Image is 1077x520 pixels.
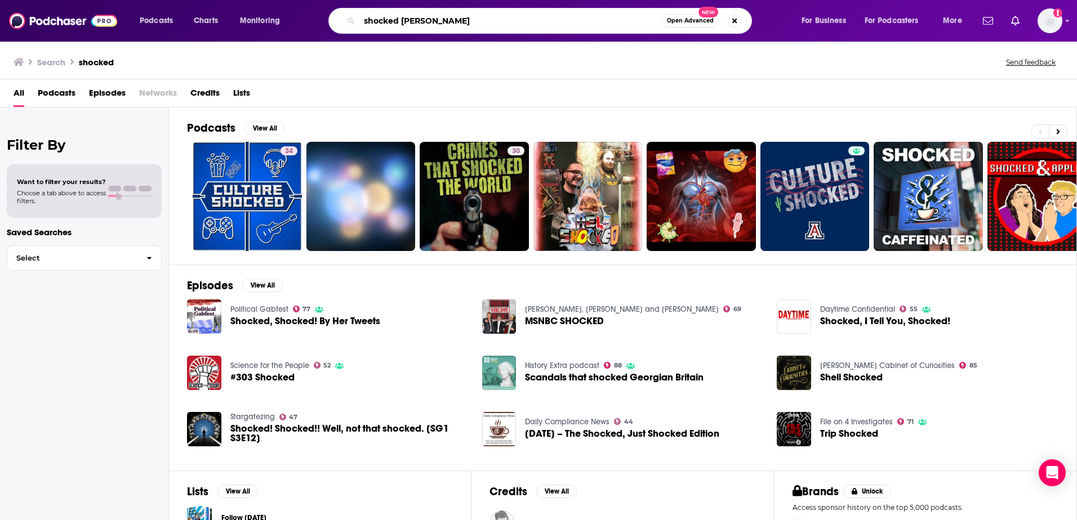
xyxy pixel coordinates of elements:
span: 69 [733,307,741,312]
a: Trip Shocked [820,429,878,438]
span: 44 [624,419,633,424]
span: Charts [194,13,218,29]
span: 77 [302,307,310,312]
a: Podcasts [38,84,75,107]
img: User Profile [1038,8,1062,33]
a: 47 [279,414,298,420]
span: #303 Shocked [230,373,295,382]
button: View All [536,485,577,498]
a: EpisodesView All [187,279,283,293]
button: Select [7,245,162,271]
a: Daytime Confidential [820,304,895,314]
a: History Extra podcast [525,361,599,370]
h3: shocked [79,57,114,68]
button: open menu [794,12,860,30]
span: For Business [802,13,846,29]
a: Science for the People [230,361,309,370]
a: Shell Shocked [820,373,883,382]
a: Show notifications dropdown [978,11,998,30]
p: Access sponsor history on the top 5,000 podcasts. [793,503,1058,512]
a: Stargatezing [230,412,275,422]
img: Podchaser - Follow, Share and Rate Podcasts [9,10,117,32]
span: More [943,13,962,29]
span: Monitoring [240,13,280,29]
a: Trip Shocked [777,412,811,446]
a: All [14,84,24,107]
a: Episodes [89,84,126,107]
a: Markley, van Camp and Robbins [525,304,719,314]
a: Credits [190,84,220,107]
span: Scandals that shocked Georgian Britain [525,373,704,382]
span: 47 [289,415,297,420]
a: 77 [293,306,311,312]
button: open menu [232,12,295,30]
input: Search podcasts, credits, & more... [359,12,662,30]
a: Shocked, Shocked! By Her Tweets [230,316,380,326]
a: File on 4 Investigates [820,417,893,427]
img: #303 Shocked [187,356,221,390]
img: Shocked, Shocked! By Her Tweets [187,299,221,334]
button: View All [242,279,283,292]
a: CreditsView All [489,485,577,499]
a: 30 [508,146,524,155]
img: Shell Shocked [777,356,811,390]
h3: Search [37,57,65,68]
a: MSNBC SHOCKED [525,316,604,326]
span: Open Advanced [667,18,714,24]
svg: Add a profile image [1053,8,1062,17]
h2: Episodes [187,279,233,293]
a: Shocked, I Tell You, Shocked! [777,299,811,334]
span: Networks [139,84,177,107]
span: 55 [910,307,918,312]
a: Political Gabfest [230,304,288,314]
a: Daily Compliance News [525,417,609,427]
a: 34 [193,142,302,251]
button: Unlock [843,485,891,498]
button: Open AdvancedNew [662,14,719,28]
h2: Podcasts [187,121,235,135]
span: 34 [285,146,293,157]
h2: Credits [489,485,527,499]
span: Want to filter your results? [17,178,106,186]
span: 52 [323,363,331,368]
img: Shocked! Shocked!! Well, not that shocked. [SG1 S3E12] [187,412,221,446]
span: Select [7,254,137,262]
div: Search podcasts, credits, & more... [339,8,763,34]
a: 69 [723,306,741,312]
img: MSNBC SHOCKED [482,299,517,334]
a: 30 [420,142,529,251]
span: 30 [512,146,520,157]
a: PodcastsView All [187,121,285,135]
span: 71 [907,419,914,424]
button: open menu [132,12,188,30]
span: 88 [614,363,622,368]
span: [DATE] – The Shocked, Just Shocked Edition [525,429,719,438]
button: Send feedback [1003,57,1059,67]
a: 44 [614,418,633,425]
h2: Filter By [7,137,162,153]
span: For Podcasters [865,13,919,29]
p: Saved Searches [7,227,162,237]
span: New [698,7,719,17]
img: Scandals that shocked Georgian Britain [482,356,517,390]
a: 34 [281,146,297,155]
button: open menu [935,12,976,30]
span: 85 [969,363,977,368]
a: Lists [233,84,250,107]
a: 88 [604,362,622,369]
h2: Brands [793,485,839,499]
a: 52 [314,362,331,369]
button: open menu [857,12,935,30]
img: August 8, 2023 – The Shocked, Just Shocked Edition [482,412,517,446]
